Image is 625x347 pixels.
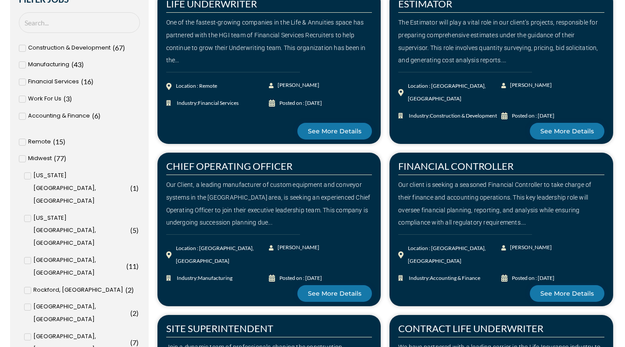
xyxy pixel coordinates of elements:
span: ) [136,184,139,192]
span: ( [92,111,94,120]
span: ) [123,43,125,52]
div: Posted on : [DATE] [512,272,554,285]
div: Posted on : [DATE] [512,110,554,122]
span: ( [54,154,56,162]
span: 16 [83,77,91,86]
span: ) [82,60,84,68]
a: See More Details [297,123,372,140]
span: 11 [129,262,136,270]
span: ) [136,309,139,317]
span: [US_STATE][GEOGRAPHIC_DATA], [GEOGRAPHIC_DATA] [33,169,128,207]
a: Industry:Manufacturing [166,272,269,285]
span: [GEOGRAPHIC_DATA], [GEOGRAPHIC_DATA] [33,300,128,326]
span: ) [70,94,72,103]
a: CHIEF OPERATING OFFICER [166,160,293,172]
span: ) [91,77,93,86]
div: Location : Remote [176,80,217,93]
span: [PERSON_NAME] [275,241,319,254]
span: See More Details [308,128,361,134]
a: SITE SUPERINTENDENT [166,322,273,334]
span: 2 [128,286,132,294]
span: Accounting & Finance [430,275,480,281]
div: Posted on : [DATE] [279,272,322,285]
span: 77 [56,154,64,162]
span: ( [81,77,83,86]
span: Rockford, [GEOGRAPHIC_DATA] [33,284,123,297]
span: Industry: [175,272,232,285]
span: Industry: [175,97,239,110]
span: See More Details [540,290,594,297]
a: [PERSON_NAME] [269,79,320,92]
a: CONTRACT LIFE UNDERWRITER [398,322,543,334]
div: Our client is seeking a seasoned Financial Controller to take charge of their finance and account... [398,179,604,229]
div: Posted on : [DATE] [279,97,322,110]
a: See More Details [530,123,604,140]
span: ) [98,111,100,120]
span: ( [130,226,132,234]
span: ( [53,137,55,146]
a: Industry:Construction & Development [398,110,501,122]
div: One of the fastest-growing companies in the Life & Annuities space has partnered with the HGI tea... [166,16,372,67]
span: [PERSON_NAME] [275,79,319,92]
span: ( [126,262,129,270]
span: 5 [132,226,136,234]
span: Construction & Development [28,42,111,54]
span: 43 [74,60,82,68]
span: ) [63,137,65,146]
input: Search Job [19,12,140,33]
span: 1 [132,184,136,192]
span: [US_STATE][GEOGRAPHIC_DATA], [GEOGRAPHIC_DATA] [33,212,128,250]
span: 3 [66,94,70,103]
a: [PERSON_NAME] [501,241,553,254]
span: ( [71,60,74,68]
a: See More Details [530,285,604,302]
span: ) [132,286,134,294]
div: Location : [GEOGRAPHIC_DATA], [GEOGRAPHIC_DATA] [176,242,269,268]
span: Industry: [407,272,480,285]
span: ( [130,338,132,347]
span: ) [136,226,139,234]
span: ( [64,94,66,103]
span: Manufacturing [198,275,232,281]
a: [PERSON_NAME] [501,79,553,92]
span: 15 [55,137,63,146]
span: ) [136,262,139,270]
span: ( [130,309,132,317]
div: Location : [GEOGRAPHIC_DATA], [GEOGRAPHIC_DATA] [408,242,501,268]
div: Location : [GEOGRAPHIC_DATA], [GEOGRAPHIC_DATA] [408,80,501,105]
a: [PERSON_NAME] [269,241,320,254]
a: Industry:Financial Services [166,97,269,110]
span: Financial Services [198,100,239,106]
span: Financial Services [28,75,79,88]
span: Remote [28,136,51,148]
span: Work For Us [28,93,61,105]
span: Industry: [407,110,497,122]
span: ( [130,184,132,192]
span: [PERSON_NAME] [508,241,552,254]
a: FINANCIAL CONTROLLER [398,160,514,172]
a: See More Details [297,285,372,302]
div: The Estimator will play a vital role in our client’s projects, responsible for preparing comprehe... [398,16,604,67]
span: ) [64,154,66,162]
span: Midwest [28,152,52,165]
div: Our Client, a leading manufacturer of custom equipment and conveyor systems in the [GEOGRAPHIC_DA... [166,179,372,229]
span: [PERSON_NAME] [508,79,552,92]
span: See More Details [308,290,361,297]
span: 2 [132,309,136,317]
span: Manufacturing [28,58,69,71]
span: 67 [115,43,123,52]
span: See More Details [540,128,594,134]
span: Construction & Development [430,112,497,119]
span: 7 [132,338,136,347]
span: ( [125,286,128,294]
span: Accounting & Finance [28,110,90,122]
span: 6 [94,111,98,120]
span: ( [113,43,115,52]
span: [GEOGRAPHIC_DATA], [GEOGRAPHIC_DATA] [33,254,124,279]
a: Industry:Accounting & Finance [398,272,501,285]
span: ) [136,338,139,347]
